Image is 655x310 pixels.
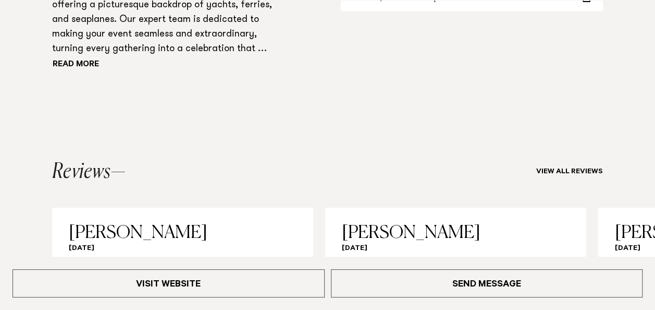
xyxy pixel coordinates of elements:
a: View all reviews [536,168,603,176]
h6: [DATE] [69,244,296,254]
a: Send Message [331,269,643,297]
a: Visit Website [13,269,325,297]
h3: [PERSON_NAME] [342,224,569,242]
h6: [DATE] [342,244,569,254]
h2: Reviews [52,161,126,182]
h3: [PERSON_NAME] [69,224,296,242]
